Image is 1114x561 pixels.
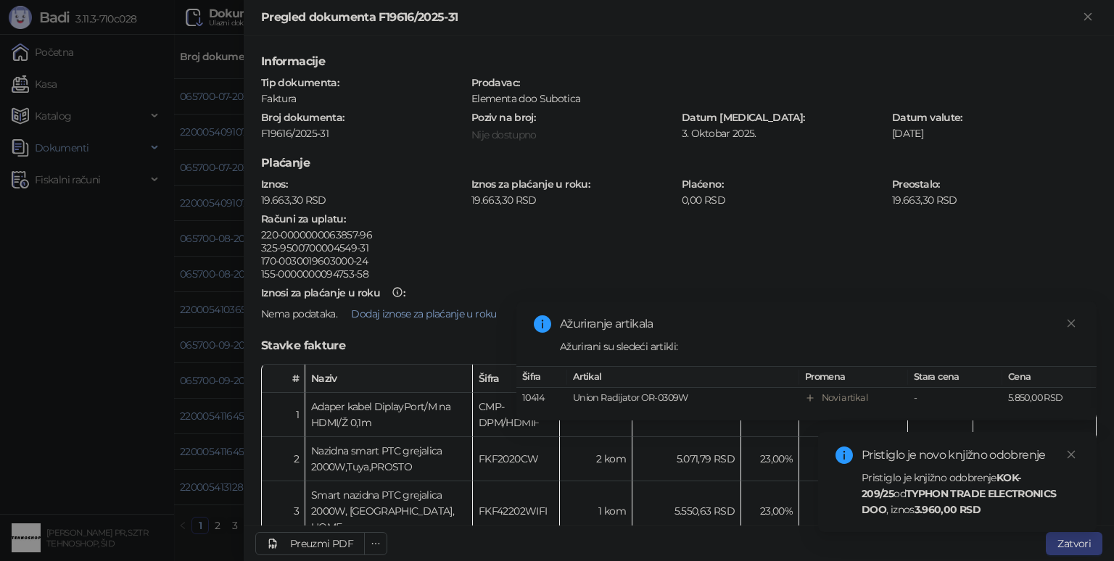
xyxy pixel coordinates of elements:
[799,481,908,541] td: 1.276,64 RSD
[908,367,1002,388] th: Stara cena
[470,194,677,207] div: 19.663,30 RSD
[261,178,287,191] strong: Iznos :
[741,437,799,481] td: 23,00%
[261,254,1097,267] div: 170-0030019603000-24
[1002,388,1097,409] td: 5.850,00 RSD
[632,481,741,541] td: 5.550,63 RSD
[261,307,336,320] span: Nema podataka
[339,302,508,325] button: Dodaj iznose za plaćanje u roku
[471,111,535,124] strong: Poziv na broj :
[1002,367,1097,388] th: Cena
[799,437,908,481] td: 2.333,02 RSD
[473,481,560,541] td: FKF42202WIFI
[560,481,632,541] td: 1 kom
[915,503,981,516] strong: 3.960,00 RSD
[560,338,1079,354] div: Ažurirani su sledeći artikli:
[261,111,344,124] strong: Broj dokumenta :
[741,481,799,541] td: 23,00%
[682,111,805,124] strong: Datum [MEDICAL_DATA] :
[1063,315,1079,331] a: Close
[471,128,537,141] span: Nije dostupno
[261,212,345,225] strong: Računi za uplatu :
[891,194,1098,207] div: 19.663,30 RSD
[311,443,466,475] div: Nazidna smart PTC grejalica 2000W,Tuya,PROSTO
[567,367,799,388] th: Artikal
[1063,446,1079,462] a: Close
[1046,532,1102,555] button: Zatvori
[262,481,305,541] td: 3
[567,388,799,409] td: Union Radijator OR-0309W
[862,446,1079,464] div: Pristiglo je novo knjižno odobrenje
[862,487,1057,516] strong: TYPHON TRADE ELECTRONICS DOO
[471,76,519,89] strong: Prodavac :
[262,365,305,393] th: #
[290,537,353,550] div: Preuzmi PDF
[261,288,380,298] div: Iznosi za plaćanje u roku
[261,228,1097,241] div: 220-0000000063857-96
[908,388,1002,409] td: -
[682,178,723,191] strong: Plaćeno :
[632,437,741,481] td: 5.071,79 RSD
[799,367,908,388] th: Promena
[680,194,888,207] div: 0,00 RSD
[1079,9,1097,26] button: Zatvori
[822,391,867,405] div: Novi artikal
[261,267,1097,280] div: 155-0000000094753-58
[892,178,940,191] strong: Preostalo :
[371,539,381,549] span: ellipsis
[260,127,467,140] div: F19616/2025-31
[862,470,1079,518] div: Pristiglo je knjižno odobrenje od , iznos
[311,399,466,431] div: Adaper kabel DiplayPort/M na HDMI/Ž 0,1m
[560,437,632,481] td: 2 kom
[473,365,560,393] th: Šifra
[1066,318,1076,328] span: close
[261,241,1097,254] div: 325-9500700004549-31
[261,53,1097,70] h5: Informacije
[311,487,466,535] div: Smart nazidna PTC grejalica 2000W, [GEOGRAPHIC_DATA], HOME
[516,388,567,409] td: 10414
[835,446,853,464] span: info-circle
[471,178,590,191] strong: Iznos za plaćanje u roku :
[261,9,1079,26] div: Pregled dokumenta F19616/2025-31
[473,393,560,437] td: CMP-DPM/HDMIF
[891,127,1098,140] div: [DATE]
[680,127,888,140] div: 3. Oktobar 2025.
[262,393,305,437] td: 1
[260,194,467,207] div: 19.663,30 RSD
[892,111,962,124] strong: Datum valute :
[473,437,560,481] td: FKF2020CW
[261,286,405,299] strong: :
[471,92,1096,105] div: Elementa doo Subotica
[560,315,1079,333] div: Ažuriranje artikala
[262,437,305,481] td: 2
[305,365,473,393] th: Naziv
[260,92,467,105] div: Faktura
[261,76,339,89] strong: Tip dokumenta :
[260,302,1098,325] div: .
[534,315,551,333] span: info-circle
[261,154,1097,172] h5: Plaćanje
[1066,449,1076,460] span: close
[255,532,365,555] a: Preuzmi PDF
[516,367,567,388] th: Šifra
[261,337,1097,354] h5: Stavke fakture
